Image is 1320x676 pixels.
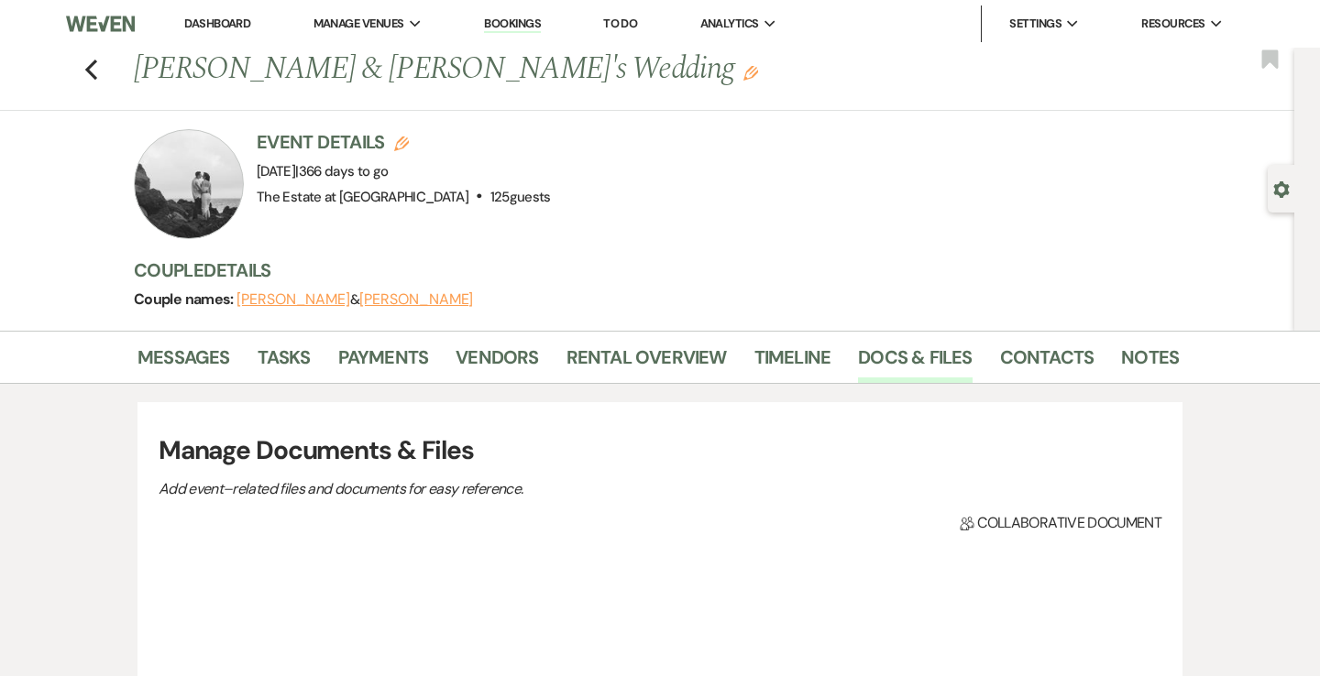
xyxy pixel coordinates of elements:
[299,162,389,180] span: 366 days to go
[236,290,473,309] span: &
[754,343,831,383] a: Timeline
[484,16,541,33] a: Bookings
[566,343,727,383] a: Rental Overview
[257,162,389,180] span: [DATE]
[1009,15,1061,33] span: Settings
[338,343,429,383] a: Payments
[313,15,404,33] span: Manage Venues
[1273,180,1290,197] button: Open lead details
[490,188,551,206] span: 125 guests
[1141,15,1204,33] span: Resources
[184,16,250,31] a: Dashboard
[1121,343,1179,383] a: Notes
[257,188,468,206] span: The Estate at [GEOGRAPHIC_DATA]
[858,343,972,383] a: Docs & Files
[134,48,955,92] h1: [PERSON_NAME] & [PERSON_NAME]'s Wedding
[258,343,311,383] a: Tasks
[295,162,388,180] span: |
[134,289,236,309] span: Couple names:
[236,292,350,307] button: [PERSON_NAME]
[960,512,1161,534] span: Collaborative document
[159,477,800,501] p: Add event–related files and documents for easy reference.
[743,64,758,81] button: Edit
[66,5,135,43] img: Weven Logo
[137,343,230,383] a: Messages
[134,257,1160,283] h3: Couple Details
[159,431,1161,470] h3: Manage Documents & Files
[257,129,551,155] h3: Event Details
[700,15,759,33] span: Analytics
[456,343,538,383] a: Vendors
[1000,343,1094,383] a: Contacts
[359,292,473,307] button: [PERSON_NAME]
[603,16,637,31] a: To Do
